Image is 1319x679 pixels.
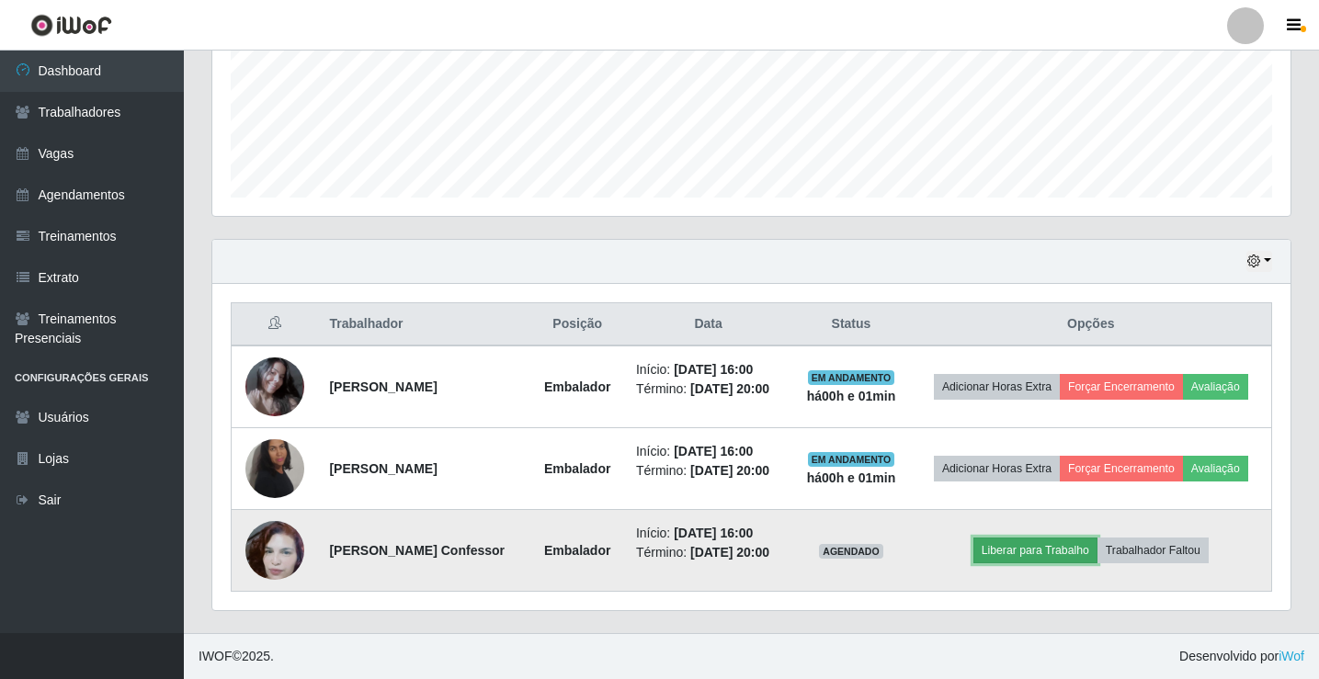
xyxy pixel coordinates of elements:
[819,544,883,559] span: AGENDADO
[329,543,505,558] strong: [PERSON_NAME] Confessor
[1279,649,1304,663] a: iWof
[791,303,910,346] th: Status
[636,543,780,562] li: Término:
[690,545,769,560] time: [DATE] 20:00
[30,14,112,37] img: CoreUI Logo
[808,452,895,467] span: EM ANDAMENTO
[318,303,529,346] th: Trabalhador
[544,379,610,394] strong: Embalador
[544,543,610,558] strong: Embalador
[625,303,791,346] th: Data
[1060,456,1183,481] button: Forçar Encerramento
[1060,374,1183,400] button: Forçar Encerramento
[199,647,274,666] span: © 2025 .
[690,463,769,478] time: [DATE] 20:00
[1183,374,1248,400] button: Avaliação
[674,526,753,540] time: [DATE] 16:00
[329,461,437,476] strong: [PERSON_NAME]
[245,498,304,603] img: 1753985413727.jpeg
[808,370,895,385] span: EM ANDAMENTO
[807,470,896,485] strong: há 00 h e 01 min
[544,461,610,476] strong: Embalador
[1179,647,1304,666] span: Desenvolvido por
[690,381,769,396] time: [DATE] 20:00
[329,379,437,394] strong: [PERSON_NAME]
[674,444,753,458] time: [DATE] 16:00
[245,424,304,513] img: 1734738969942.jpeg
[911,303,1272,346] th: Opções
[973,538,1097,563] button: Liberar para Trabalho
[530,303,625,346] th: Posição
[636,379,780,399] li: Término:
[934,456,1060,481] button: Adicionar Horas Extra
[674,362,753,377] time: [DATE] 16:00
[199,649,233,663] span: IWOF
[636,360,780,379] li: Início:
[1183,456,1248,481] button: Avaliação
[636,442,780,461] li: Início:
[245,353,304,420] img: 1707873977583.jpeg
[636,461,780,481] li: Término:
[807,389,896,403] strong: há 00 h e 01 min
[1097,538,1209,563] button: Trabalhador Faltou
[636,524,780,543] li: Início:
[934,374,1060,400] button: Adicionar Horas Extra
